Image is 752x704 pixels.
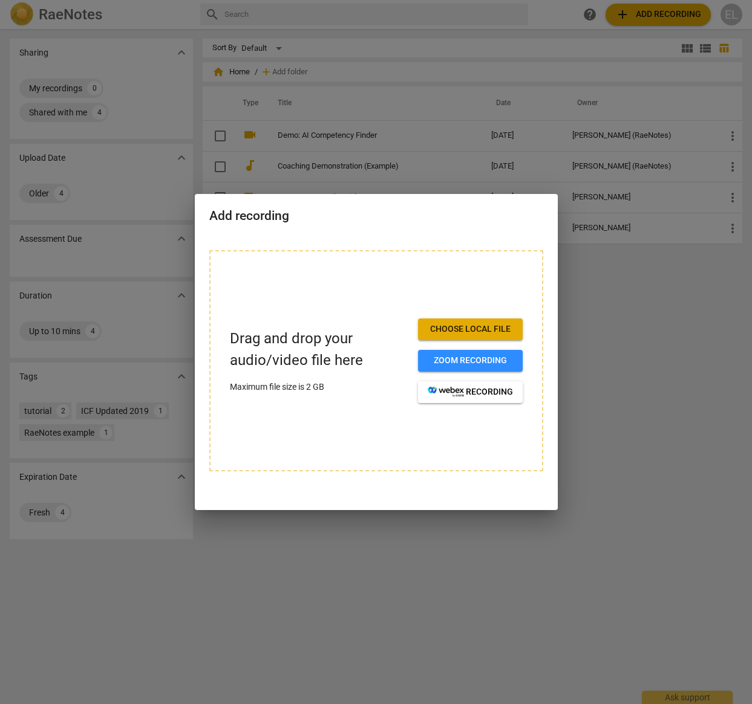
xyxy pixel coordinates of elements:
[230,328,408,370] p: Drag and drop your audio/video file here
[418,381,523,403] button: recording
[428,386,513,398] span: recording
[230,381,408,393] p: Maximum file size is 2 GB
[209,208,543,224] h2: Add recording
[418,318,523,340] button: Choose local file
[428,355,513,367] span: Zoom recording
[418,350,523,372] button: Zoom recording
[428,323,513,335] span: Choose local file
